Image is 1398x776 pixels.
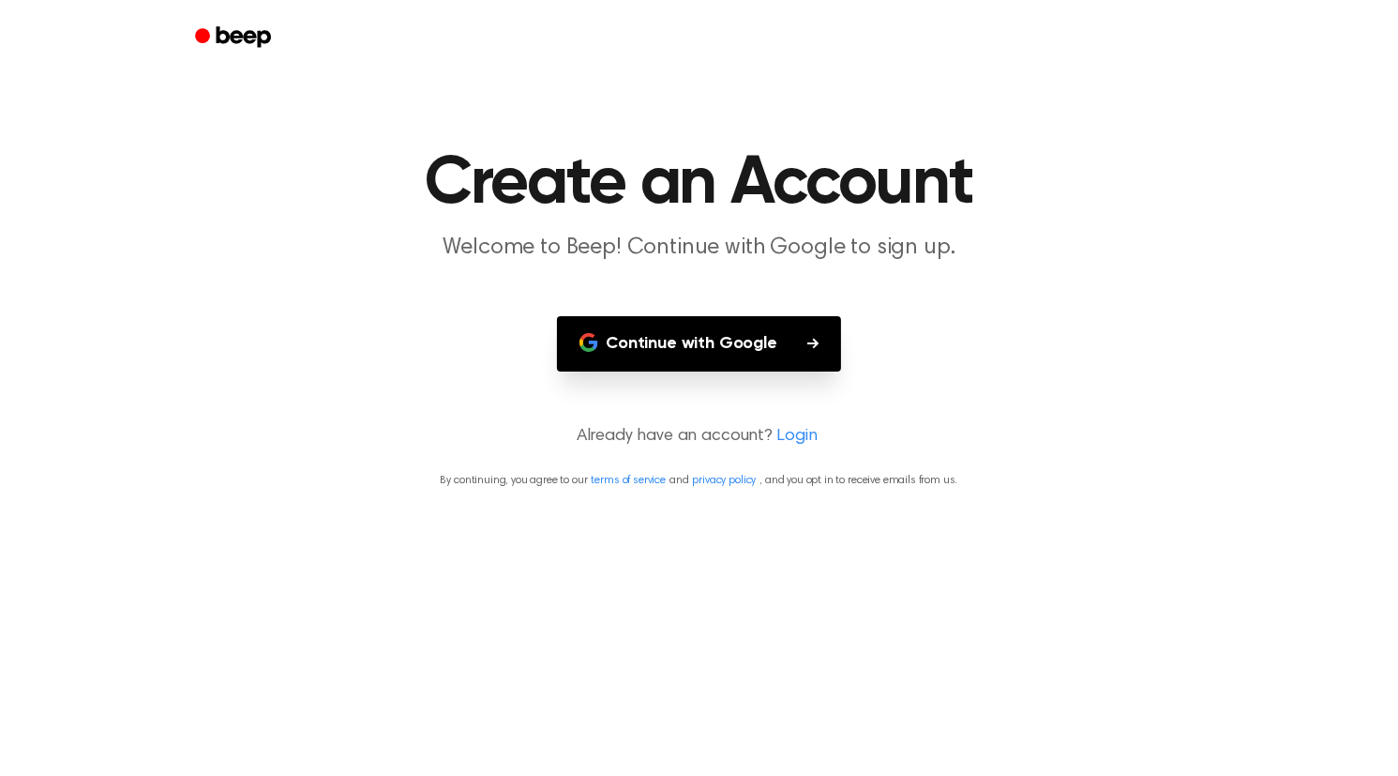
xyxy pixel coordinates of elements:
[219,150,1180,218] h1: Create an Account
[339,233,1060,264] p: Welcome to Beep! Continue with Google to sign up.
[23,472,1375,489] p: By continuing, you agree to our and , and you opt in to receive emails from us.
[23,424,1375,449] p: Already have an account?
[592,475,666,486] a: terms of service
[557,316,841,372] button: Continue with Google
[182,20,288,56] a: Beep
[776,424,818,449] a: Login
[693,475,757,486] a: privacy policy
